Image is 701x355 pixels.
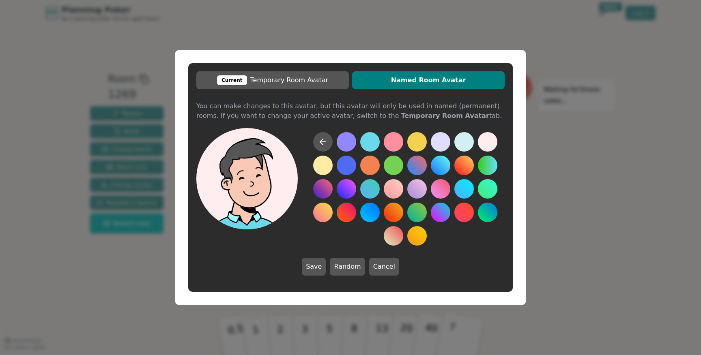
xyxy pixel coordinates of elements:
[200,75,345,85] span: Temporary Room Avatar
[356,75,501,85] span: Named Room Avatar
[302,258,326,276] button: Save
[217,75,247,85] div: Current
[196,71,349,89] button: CurrentTemporary Room Avatar
[369,258,399,276] button: Cancel
[352,71,505,89] button: Named Room Avatar
[401,112,489,120] b: Temporary Room Avatar
[196,101,505,108] div: You can make changes to this avatar, but this avatar will only be used in named (permanent) rooms...
[330,258,365,276] button: Random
